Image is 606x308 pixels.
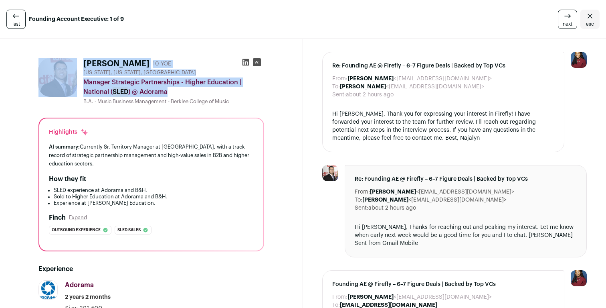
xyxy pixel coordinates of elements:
[54,194,254,200] li: Sold to Higher Education at Adorama and B&H.
[370,188,514,196] dd: <[EMAIL_ADDRESS][DOMAIN_NAME]>
[563,21,572,27] span: next
[340,84,386,90] b: [PERSON_NAME]
[571,52,587,68] img: 10010497-medium_jpg
[65,293,111,301] span: 2 years 2 months
[347,76,394,82] b: [PERSON_NAME]
[355,188,370,196] dt: From:
[346,91,394,99] dd: about 2 hours ago
[49,143,254,168] div: Currently Sr. Territory Manager at [GEOGRAPHIC_DATA], with a track record of strategic partnershi...
[54,187,254,194] li: SLED experience at Adorama and B&H.
[558,10,577,29] a: next
[6,10,26,29] a: last
[83,98,264,105] div: B.A. - Music Business Management - Berklee College of Music
[586,21,594,27] span: esc
[332,280,554,288] span: Founding AE @ Firefly – 6–7 Figure Deals | Backed by Top VCs
[347,293,492,301] dd: <[EMAIL_ADDRESS][DOMAIN_NAME]>
[83,69,196,76] span: [US_STATE], [US_STATE], [GEOGRAPHIC_DATA]
[355,223,577,247] div: Hi [PERSON_NAME], Thanks for reaching out and peaking my interest. Let me know when early next we...
[153,60,171,68] div: 10 YOE
[571,270,587,286] img: 10010497-medium_jpg
[69,214,87,221] button: Expand
[362,196,507,204] dd: <[EMAIL_ADDRESS][DOMAIN_NAME]>
[355,204,368,212] dt: Sent:
[347,294,394,300] b: [PERSON_NAME]
[332,62,554,70] span: Re: Founding AE @ Firefly – 6–7 Figure Deals | Backed by Top VCs
[49,144,80,149] span: AI summary:
[49,174,86,184] h2: How they fit
[355,196,362,204] dt: To:
[332,75,347,83] dt: From:
[38,264,264,274] h2: Experience
[83,58,149,69] h1: [PERSON_NAME]
[370,189,416,195] b: [PERSON_NAME]
[65,282,94,288] span: Adorama
[347,75,492,83] dd: <[EMAIL_ADDRESS][DOMAIN_NAME]>
[83,78,264,97] div: Manager Strategic Partnerships - Higher Education | National ( ) @ Adorama
[117,226,141,234] span: Sled sales
[362,197,408,203] b: [PERSON_NAME]
[332,293,347,301] dt: From:
[355,175,577,183] span: Re: Founding AE @ Firefly – 6–7 Figure Deals | Backed by Top VCs
[52,226,101,234] span: Outbound experience
[340,83,484,91] dd: <[EMAIL_ADDRESS][DOMAIN_NAME]>
[368,204,416,212] dd: about 2 hours ago
[29,15,124,23] strong: Founding Account Executive: 1 of 9
[12,21,20,27] span: last
[39,281,57,299] img: 01da834b0e2e11af2832e6001c68380a9cdb44b87b88f89ba81a7720ccb6eeb3.jpg
[322,165,338,181] img: bf5d336039531b2e0a674b1b22df6366e12efa600bb645bb70ce39ddb6a98b96.jpg
[49,128,89,136] div: Highlights
[332,83,340,91] dt: To:
[580,10,600,29] a: Close
[54,200,254,206] li: Experience at [PERSON_NAME] Education.
[38,58,77,97] img: bf5d336039531b2e0a674b1b22df6366e12efa600bb645bb70ce39ddb6a98b96.jpg
[332,110,554,142] div: Hi [PERSON_NAME], Thank you for expressing your interest in Firefly! I have forwarded your intere...
[332,91,346,99] dt: Sent:
[49,213,66,222] h2: Finch
[340,302,437,308] b: [EMAIL_ADDRESS][DOMAIN_NAME]
[113,87,128,97] mark: SLED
